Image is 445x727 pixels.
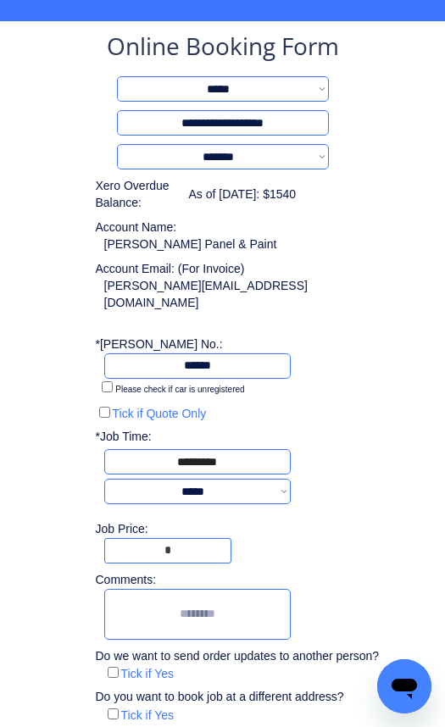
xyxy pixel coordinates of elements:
label: Tick if Quote Only [113,407,207,420]
label: Tick if Yes [121,667,175,680]
div: As of [DATE]: $1540 [189,186,297,203]
div: Job Price: [96,521,367,538]
label: Please check if car is unregistered [115,385,244,394]
div: *Job Time: [96,429,162,446]
div: [PERSON_NAME] Panel & Paint [104,236,277,253]
div: *[PERSON_NAME] No.: [96,336,223,353]
div: [PERSON_NAME][EMAIL_ADDRESS][DOMAIN_NAME] [104,278,350,311]
label: Tick if Yes [121,708,175,722]
iframe: Button to launch messaging window [377,659,431,713]
div: Comments: [96,572,162,589]
div: Do you want to book job at a different address? [96,689,357,706]
div: Account Name: [96,219,181,236]
div: Xero Overdue Balance: [96,178,181,211]
div: Account Email: (For Invoice) [96,261,367,278]
div: Online Booking Form [107,30,339,68]
div: Do we want to send order updates to another person? [96,648,380,665]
